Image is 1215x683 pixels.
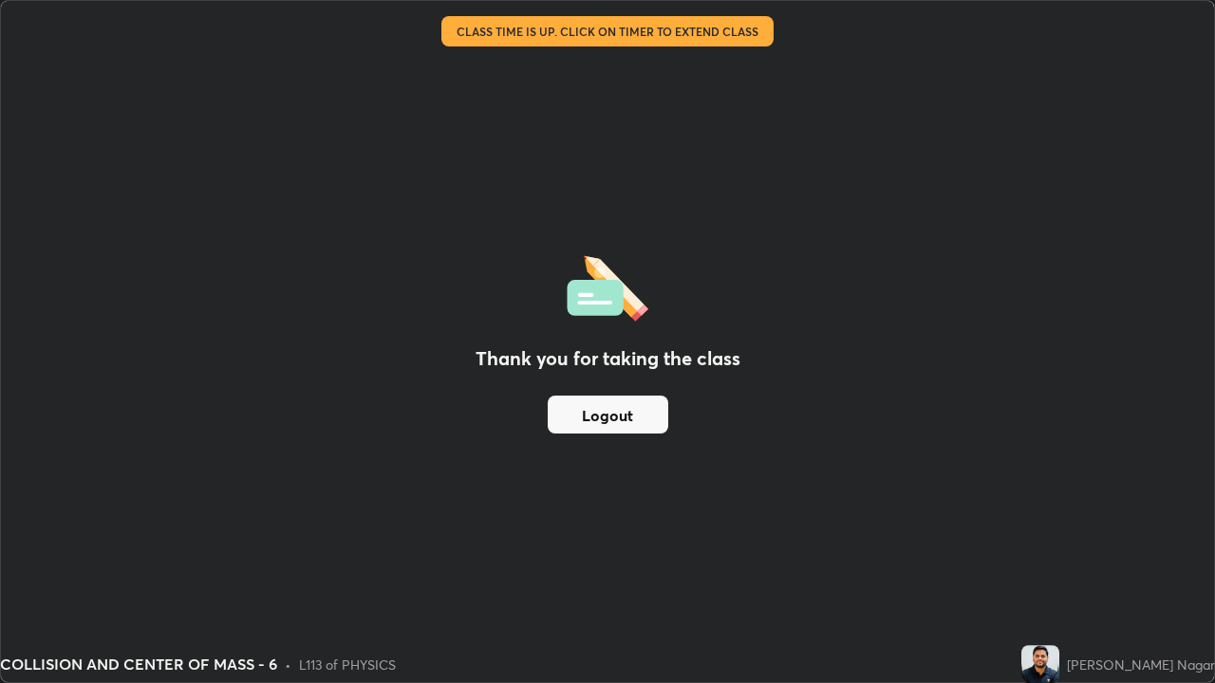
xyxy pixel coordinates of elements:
h2: Thank you for taking the class [476,344,740,373]
img: 9f4007268c7146d6abf57a08412929d2.jpg [1021,645,1059,683]
img: offlineFeedback.1438e8b3.svg [567,249,648,322]
div: • [285,655,291,674]
div: [PERSON_NAME] Nagar [1067,655,1215,674]
div: L113 of PHYSICS [299,655,396,674]
button: Logout [548,396,668,434]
